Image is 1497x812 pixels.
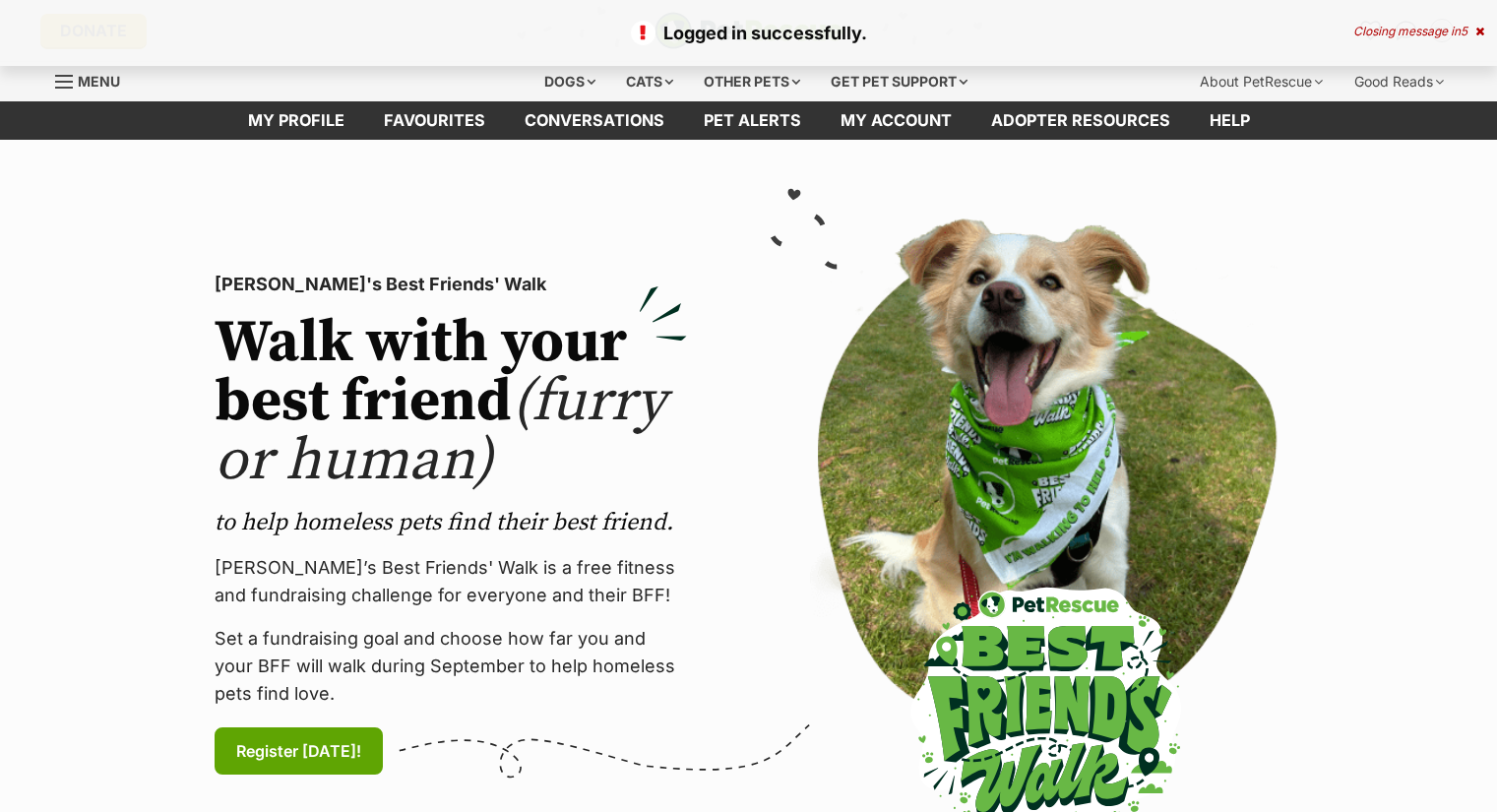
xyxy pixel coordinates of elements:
h2: Walk with your best friend [215,314,687,491]
span: Menu [78,73,120,90]
a: My profile [228,101,364,140]
div: About PetRescue [1186,62,1337,101]
div: Get pet support [817,62,981,101]
div: Other pets [690,62,814,101]
a: conversations [505,101,684,140]
span: (furry or human) [215,365,666,498]
div: Dogs [530,62,609,101]
a: Adopter resources [971,101,1190,140]
a: Pet alerts [684,101,821,140]
a: Favourites [364,101,505,140]
div: Good Reads [1341,62,1458,101]
div: Cats [612,62,687,101]
span: Register [DATE]! [236,739,361,763]
p: [PERSON_NAME]'s Best Friends' Walk [215,271,687,298]
p: [PERSON_NAME]’s Best Friends' Walk is a free fitness and fundraising challenge for everyone and t... [215,554,687,609]
p: to help homeless pets find their best friend. [215,507,687,538]
a: Help [1190,101,1270,140]
a: Register [DATE]! [215,727,383,775]
a: My account [821,101,971,140]
p: Set a fundraising goal and choose how far you and your BFF will walk during September to help hom... [215,625,687,708]
a: Menu [55,62,134,97]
